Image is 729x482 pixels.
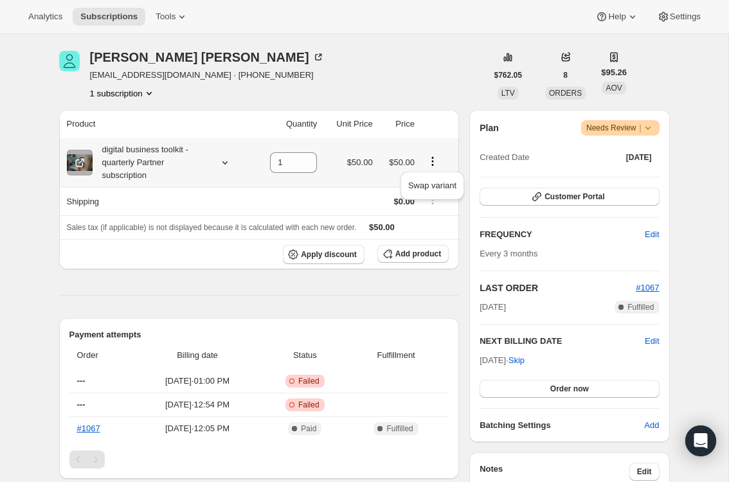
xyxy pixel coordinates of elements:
[351,349,441,362] span: Fulfillment
[393,197,415,206] span: $0.00
[136,349,258,362] span: Billing date
[422,154,443,168] button: Product actions
[606,84,622,93] span: AOV
[408,181,456,190] span: Swap variant
[670,12,701,22] span: Settings
[59,51,80,71] span: Michele Ledbetter
[601,66,627,79] span: $95.26
[649,8,708,26] button: Settings
[283,245,364,264] button: Apply discount
[136,375,258,388] span: [DATE] · 01:00 PM
[93,143,208,182] div: digital business toolkit - quarterly Partner subscription
[645,335,659,348] button: Edit
[544,192,604,202] span: Customer Portal
[685,425,716,456] div: Open Intercom Messenger
[487,66,530,84] button: $762.05
[77,400,85,409] span: ---
[645,228,659,241] span: Edit
[389,157,415,167] span: $50.00
[494,70,522,80] span: $762.05
[637,224,667,245] button: Edit
[298,400,319,410] span: Failed
[298,376,319,386] span: Failed
[549,89,582,98] span: ORDERS
[629,463,660,481] button: Edit
[480,463,629,481] h3: Notes
[563,70,568,80] span: 8
[377,110,419,138] th: Price
[480,249,537,258] span: Every 3 months
[618,148,660,166] button: [DATE]
[252,110,321,138] th: Quantity
[480,121,499,134] h2: Plan
[136,422,258,435] span: [DATE] · 12:05 PM
[386,424,413,434] span: Fulfilled
[480,335,645,348] h2: NEXT BILLING DATE
[501,89,515,98] span: LTV
[67,223,357,232] span: Sales tax (if applicable) is not displayed because it is calculated with each new order.
[369,222,395,232] span: $50.00
[636,415,667,436] button: Add
[480,301,506,314] span: [DATE]
[59,110,253,138] th: Product
[301,424,316,434] span: Paid
[28,12,62,22] span: Analytics
[156,12,175,22] span: Tools
[588,8,646,26] button: Help
[90,87,156,100] button: Product actions
[69,341,132,370] th: Order
[136,398,258,411] span: [DATE] · 12:54 PM
[480,188,659,206] button: Customer Portal
[639,123,641,133] span: |
[148,8,196,26] button: Tools
[555,66,575,84] button: 8
[550,384,589,394] span: Order now
[77,376,85,386] span: ---
[636,281,659,294] button: #1067
[395,249,441,259] span: Add product
[77,424,100,433] a: #1067
[626,152,652,163] span: [DATE]
[627,302,654,312] span: Fulfilled
[480,419,644,432] h6: Batching Settings
[480,380,659,398] button: Order now
[480,281,636,294] h2: LAST ORDER
[59,187,253,215] th: Shipping
[90,51,325,64] div: [PERSON_NAME] [PERSON_NAME]
[347,157,373,167] span: $50.00
[480,228,645,241] h2: FREQUENCY
[509,354,525,367] span: Skip
[480,151,529,164] span: Created Date
[637,467,652,477] span: Edit
[644,419,659,432] span: Add
[80,12,138,22] span: Subscriptions
[301,249,357,260] span: Apply discount
[636,283,659,292] a: #1067
[90,69,325,82] span: [EMAIL_ADDRESS][DOMAIN_NAME] · [PHONE_NUMBER]
[267,349,344,362] span: Status
[21,8,70,26] button: Analytics
[377,245,449,263] button: Add product
[586,121,654,134] span: Needs Review
[480,355,525,365] span: [DATE] ·
[404,175,460,196] button: Swap variant
[321,110,376,138] th: Unit Price
[69,451,449,469] nav: Pagination
[608,12,625,22] span: Help
[501,350,532,371] button: Skip
[73,8,145,26] button: Subscriptions
[69,328,449,341] h2: Payment attempts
